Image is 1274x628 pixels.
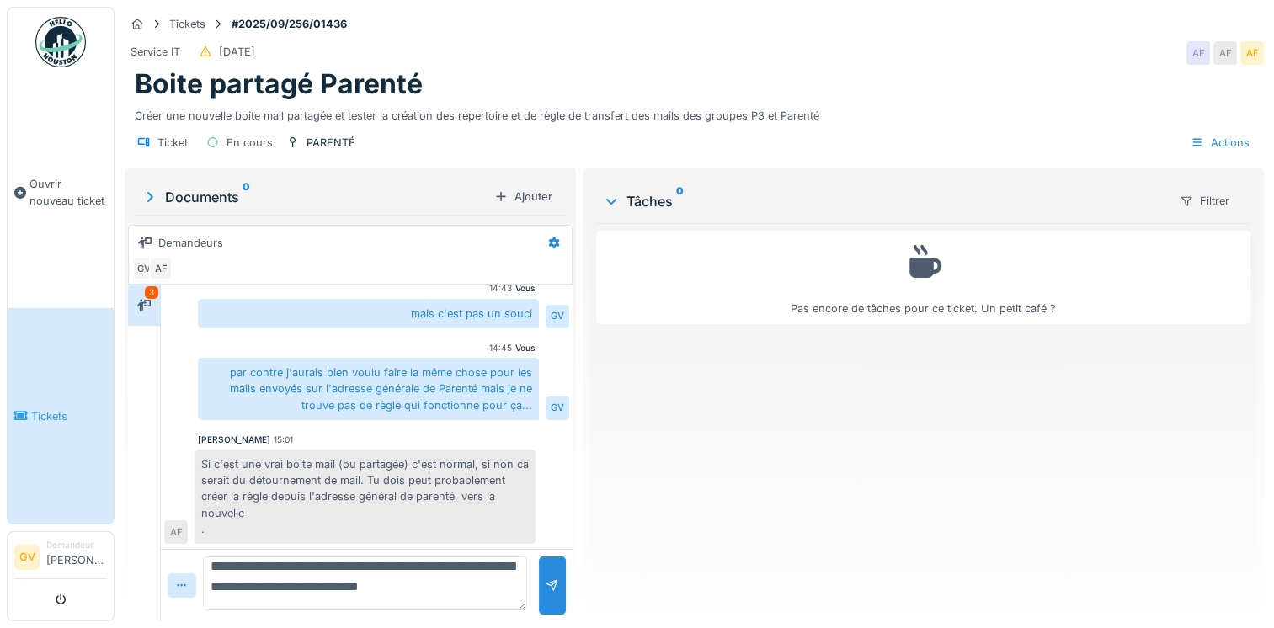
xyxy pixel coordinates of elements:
[607,238,1239,317] div: Pas encore de tâches pour ce ticket. Un petit café ?
[195,450,536,544] div: Si c'est une vrai boite mail (ou partagée) c'est normal, si non ca serait du détournement de mail...
[14,539,107,579] a: GV Demandeur[PERSON_NAME]
[1186,41,1210,65] div: AF
[489,282,512,295] div: 14:43
[164,520,188,544] div: AF
[135,68,423,100] h1: Boite partagé Parenté
[132,257,156,280] div: GV
[546,305,569,328] div: GV
[243,187,250,207] sup: 0
[488,185,559,208] div: Ajouter
[35,17,86,67] img: Badge_color-CXgf-gQk.svg
[29,176,107,208] span: Ouvrir nouveau ticket
[141,187,488,207] div: Documents
[46,539,107,575] li: [PERSON_NAME]
[198,299,539,328] div: mais c'est pas un souci
[8,308,114,524] a: Tickets
[546,396,569,420] div: GV
[131,44,180,60] div: Service IT
[227,135,273,151] div: En cours
[31,408,107,424] span: Tickets
[149,257,173,280] div: AF
[1183,130,1257,155] div: Actions
[676,191,684,211] sup: 0
[225,16,354,32] strong: #2025/09/256/01436
[515,282,536,295] div: Vous
[1172,189,1237,213] div: Filtrer
[158,235,223,251] div: Demandeurs
[515,342,536,354] div: Vous
[1240,41,1264,65] div: AF
[489,342,512,354] div: 14:45
[145,286,158,299] div: 3
[307,135,355,151] div: PARENTÉ
[46,539,107,551] div: Demandeur
[157,135,188,151] div: Ticket
[135,101,1254,124] div: Créer une nouvelle boite mail partagée et tester la création des répertoire et de règle de transf...
[1213,41,1237,65] div: AF
[14,545,40,570] li: GV
[198,358,539,420] div: par contre j'aurais bien voulu faire la même chose pour les mails envoyés sur l'adresse générale ...
[8,77,114,308] a: Ouvrir nouveau ticket
[603,191,1165,211] div: Tâches
[219,44,255,60] div: [DATE]
[274,434,293,446] div: 15:01
[198,434,270,446] div: [PERSON_NAME]
[169,16,205,32] div: Tickets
